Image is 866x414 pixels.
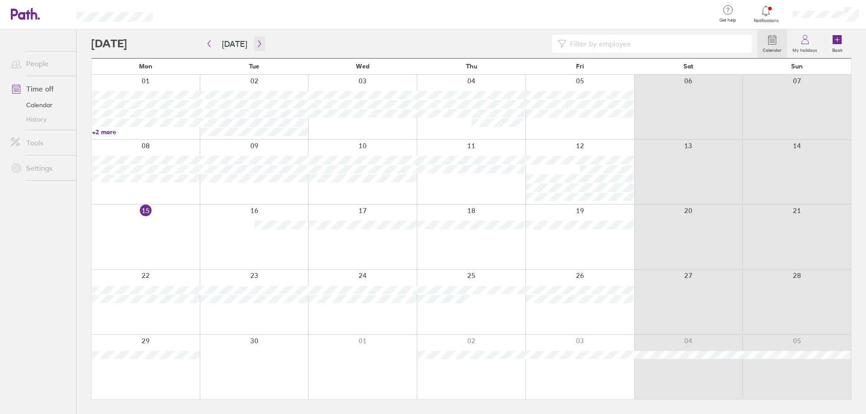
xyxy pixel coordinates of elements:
label: My holidays [787,45,823,53]
a: Tools [4,134,76,152]
input: Filter by employee [567,35,746,52]
a: Time off [4,80,76,98]
span: Tue [249,63,259,70]
span: Mon [139,63,152,70]
span: Sun [791,63,803,70]
button: [DATE] [215,36,254,51]
a: +2 more [92,128,200,136]
span: Wed [356,63,369,70]
label: Book [827,45,848,53]
a: People [4,55,76,73]
label: Calendar [757,45,787,53]
a: Notifications [751,5,781,23]
span: Notifications [751,18,781,23]
a: Settings [4,159,76,177]
a: My holidays [787,29,823,58]
a: History [4,112,76,127]
span: Sat [683,63,693,70]
a: Calendar [4,98,76,112]
a: Calendar [757,29,787,58]
span: Get help [713,18,742,23]
span: Thu [466,63,477,70]
a: Book [823,29,852,58]
span: Fri [576,63,584,70]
